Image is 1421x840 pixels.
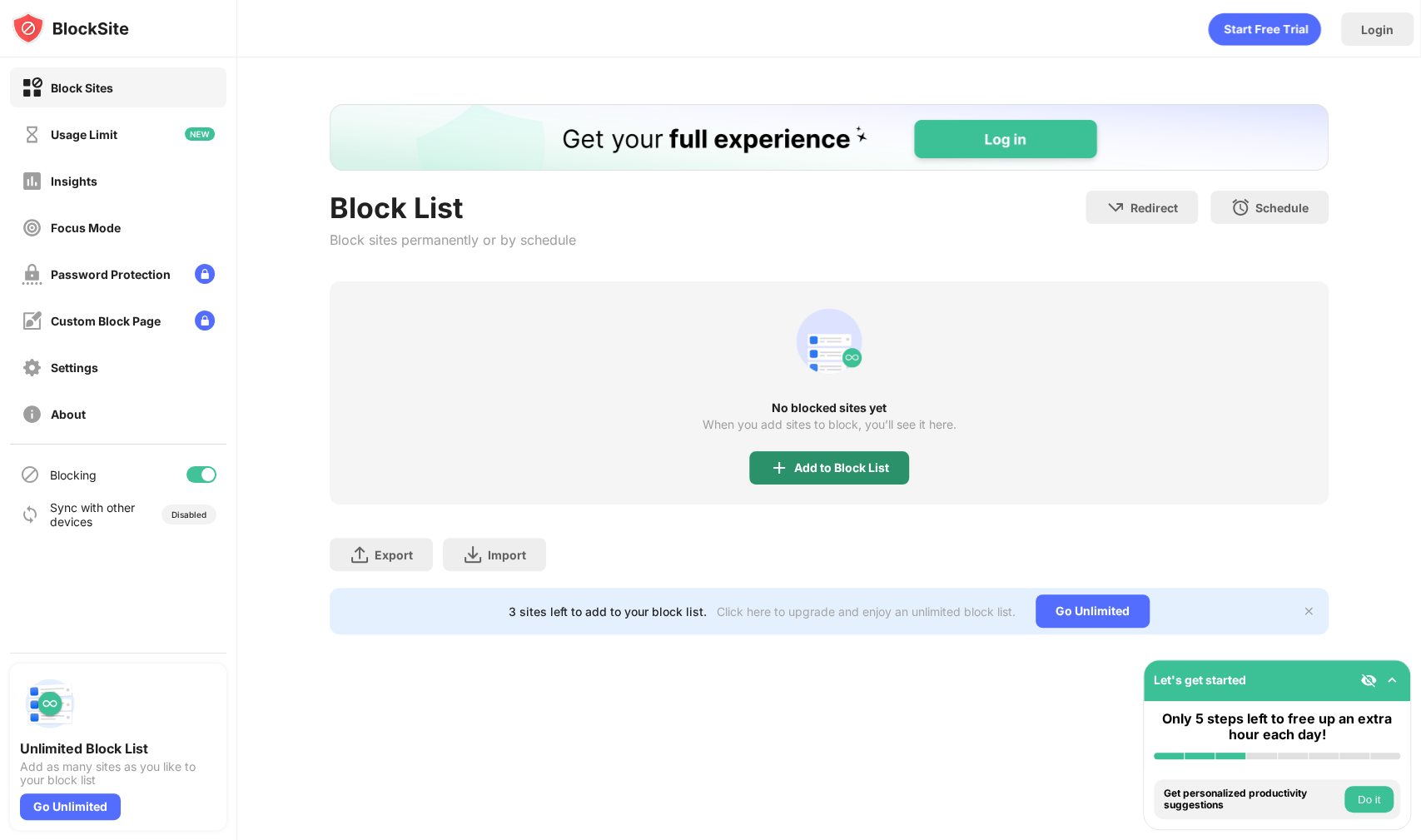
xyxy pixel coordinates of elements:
div: No blocked sites yet [330,401,1329,415]
div: Focus Mode [51,221,121,235]
img: customize-block-page-off.svg [22,311,42,331]
img: focus-off.svg [22,217,42,238]
div: Go Unlimited [20,793,121,820]
div: Login [1361,22,1394,37]
div: Only 5 steps left to free up an extra hour each day! [1154,711,1400,743]
div: When you add sites to block, you’ll see it here. [703,418,956,431]
img: logo-blocksite.svg [12,12,129,45]
img: about-off.svg [22,404,42,425]
img: lock-menu.svg [195,311,215,331]
img: push-block-list.svg [20,673,80,733]
img: block-on.svg [22,77,42,98]
img: time-usage-off.svg [22,124,42,145]
div: 3 sites left to add to your block list. [509,604,707,619]
div: Disabled [171,509,206,519]
img: new-icon.svg [185,127,215,141]
div: Usage Limit [51,127,117,142]
img: insights-off.svg [22,171,42,191]
img: lock-menu.svg [195,264,215,284]
div: Block Sites [51,81,113,95]
div: Let's get started [1154,673,1246,687]
div: Click here to upgrade and enjoy an unlimited block list. [717,604,1016,619]
div: Block sites permanently or by schedule [330,231,576,248]
img: omni-setup-toggle.svg [1384,672,1400,688]
div: Add as many sites as you like to your block list [20,760,216,787]
div: Custom Block Page [51,314,161,328]
div: Password Protection [51,267,171,281]
img: eye-not-visible.svg [1360,672,1377,688]
img: x-button.svg [1302,604,1315,618]
div: Insights [51,174,97,188]
div: About [51,407,86,421]
div: Schedule [1255,201,1309,215]
div: Add to Block List [794,461,889,475]
div: Export [375,548,413,562]
div: Block List [330,191,576,225]
div: animation [1208,12,1321,46]
div: Redirect [1130,201,1178,215]
div: Settings [51,360,98,375]
div: Go Unlimited [1036,594,1150,628]
div: Get personalized productivity suggestions [1164,788,1340,812]
button: Do it [1344,786,1394,813]
img: sync-icon.svg [20,504,40,524]
div: Sync with other devices [50,500,136,529]
div: Unlimited Block List [20,740,216,757]
div: Blocking [50,468,97,482]
div: animation [789,301,869,381]
img: password-protection-off.svg [22,264,42,285]
iframe: Banner [330,104,1329,171]
img: settings-off.svg [22,357,42,378]
img: blocking-icon.svg [20,465,40,485]
div: Import [488,548,526,562]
